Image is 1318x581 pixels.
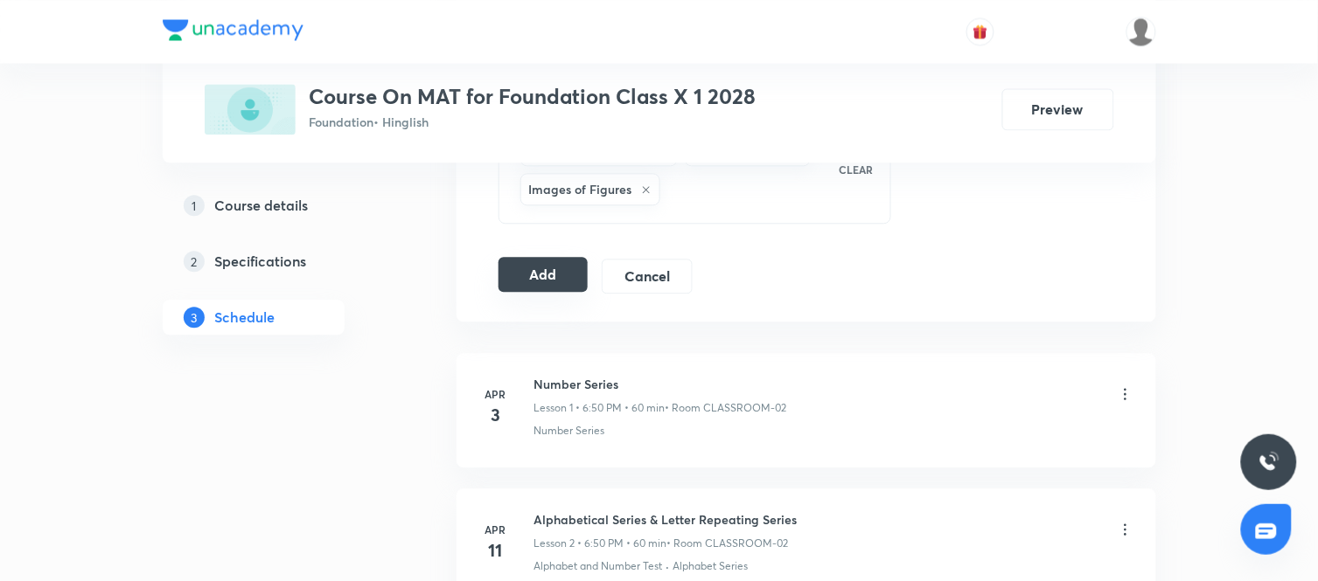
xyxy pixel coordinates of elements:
h5: Specifications [215,251,307,272]
img: 3DF71BF2-07DF-4B74-BC83-DA7069685D73_plus.png [205,84,296,135]
h6: Alphabetical Series & Letter Repeating Series [534,510,798,529]
h6: Images of Figures [529,180,632,198]
p: CLEAR [839,162,873,177]
h4: 3 [478,402,513,428]
p: Lesson 2 • 6:50 PM • 60 min [534,536,667,551]
button: Cancel [602,259,692,294]
a: 1Course details [163,188,401,223]
h3: Course On MAT for Foundation Class X 1 2028 [310,84,757,109]
p: Lesson 1 • 6:50 PM • 60 min [534,400,666,416]
h6: Apr [478,522,513,537]
h5: Course details [215,195,309,216]
a: 2Specifications [163,244,401,279]
img: ttu [1259,452,1280,473]
p: 3 [184,307,205,328]
button: Preview [1002,88,1114,130]
p: Number Series [534,423,605,439]
button: avatar [966,17,994,45]
h6: Apr [478,386,513,402]
div: · [666,558,670,574]
p: Alphabet Series [673,558,749,574]
p: • Room CLASSROOM-02 [666,400,787,416]
p: 1 [184,195,205,216]
h4: 11 [478,537,513,564]
img: Company Logo [163,19,303,40]
p: Foundation • Hinglish [310,113,757,131]
p: Alphabet and Number Test [534,558,663,574]
img: Md Khalid Hasan Ansari [1126,17,1156,46]
p: 2 [184,251,205,272]
img: avatar [973,24,988,39]
a: Company Logo [163,19,303,45]
p: • Room CLASSROOM-02 [667,536,789,551]
h6: Number Series [534,375,787,393]
h5: Schedule [215,307,275,328]
button: Add [499,257,589,292]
